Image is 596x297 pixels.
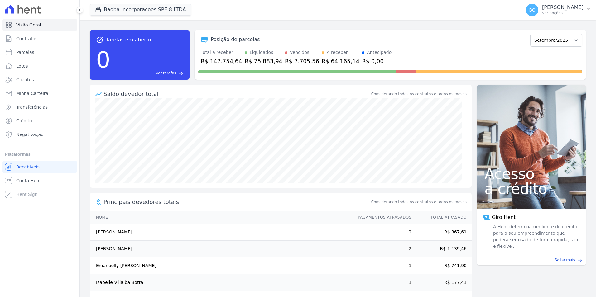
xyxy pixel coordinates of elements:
span: east [578,258,582,262]
td: [PERSON_NAME] [90,241,352,257]
td: R$ 177,41 [412,274,472,291]
span: Parcelas [16,49,34,55]
td: R$ 741,90 [412,257,472,274]
span: Contratos [16,35,37,42]
span: Minha Carteira [16,90,48,97]
span: Ver tarefas [156,70,176,76]
div: R$ 0,00 [362,57,392,65]
span: Tarefas em aberto [106,36,151,44]
a: Minha Carteira [2,87,77,100]
div: Liquidados [250,49,273,56]
a: Negativação [2,128,77,141]
a: Conta Hent [2,174,77,187]
th: Pagamentos Atrasados [352,211,412,224]
div: R$ 64.165,14 [322,57,359,65]
div: Antecipado [367,49,392,56]
div: Saldo devedor total [103,90,370,98]
div: Total a receber [201,49,242,56]
td: [PERSON_NAME] [90,224,352,241]
td: R$ 1.139,46 [412,241,472,257]
button: BC [PERSON_NAME] Ver opções [521,1,596,19]
span: task_alt [96,36,103,44]
div: R$ 147.754,64 [201,57,242,65]
td: 1 [352,274,412,291]
td: Izabelle Villalba Botta [90,274,352,291]
span: Lotes [16,63,28,69]
span: Acesso [484,166,579,181]
span: Transferências [16,104,48,110]
span: Giro Hent [492,214,516,221]
a: Crédito [2,115,77,127]
td: 2 [352,241,412,257]
span: a crédito [484,181,579,196]
span: BC [529,8,535,12]
span: Saiba mais [555,257,575,263]
button: Baoba Incorporacoes SPE 8 LTDA [90,4,191,16]
div: Considerando todos os contratos e todos os meses [371,91,467,97]
span: Considerando todos os contratos e todos os meses [371,199,467,205]
td: 1 [352,257,412,274]
span: Recebíveis [16,164,40,170]
a: Saiba mais east [481,257,582,263]
p: [PERSON_NAME] [542,4,584,11]
span: A Hent determina um limite de crédito para o seu empreendimento que poderá ser usado de forma ráp... [492,224,580,250]
div: Posição de parcelas [211,36,260,43]
span: Conta Hent [16,177,41,184]
a: Parcelas [2,46,77,59]
a: Contratos [2,32,77,45]
div: A receber [327,49,348,56]
th: Nome [90,211,352,224]
div: Plataformas [5,151,74,158]
td: R$ 367,61 [412,224,472,241]
td: 2 [352,224,412,241]
div: R$ 7.705,56 [285,57,319,65]
a: Clientes [2,73,77,86]
span: Principais devedores totais [103,198,370,206]
span: east [179,71,183,76]
a: Lotes [2,60,77,72]
div: R$ 75.883,94 [245,57,282,65]
span: Visão Geral [16,22,41,28]
a: Ver tarefas east [113,70,183,76]
a: Transferências [2,101,77,113]
td: Emanoelly [PERSON_NAME] [90,257,352,274]
span: Negativação [16,131,44,138]
span: Crédito [16,118,32,124]
a: Recebíveis [2,161,77,173]
div: Vencidos [290,49,309,56]
span: Clientes [16,77,34,83]
th: Total Atrasado [412,211,472,224]
p: Ver opções [542,11,584,16]
a: Visão Geral [2,19,77,31]
div: 0 [96,44,110,76]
